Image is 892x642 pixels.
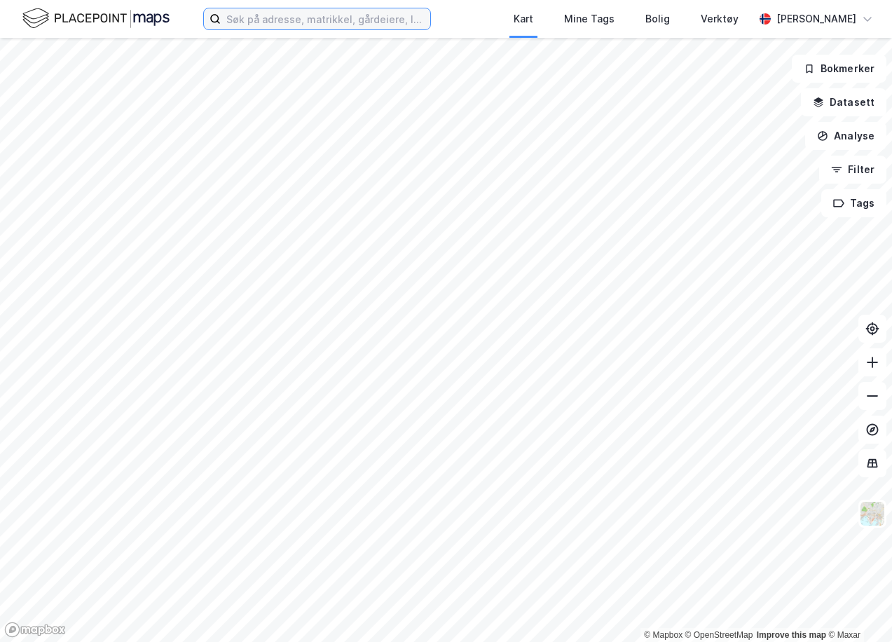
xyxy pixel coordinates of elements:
div: Kart [514,11,533,27]
div: Bolig [645,11,670,27]
iframe: Chat Widget [822,575,892,642]
div: Verktøy [701,11,739,27]
div: [PERSON_NAME] [776,11,856,27]
div: Kontrollprogram for chat [822,575,892,642]
input: Søk på adresse, matrikkel, gårdeiere, leietakere eller personer [221,8,430,29]
div: Mine Tags [564,11,615,27]
img: logo.f888ab2527a4732fd821a326f86c7f29.svg [22,6,170,31]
